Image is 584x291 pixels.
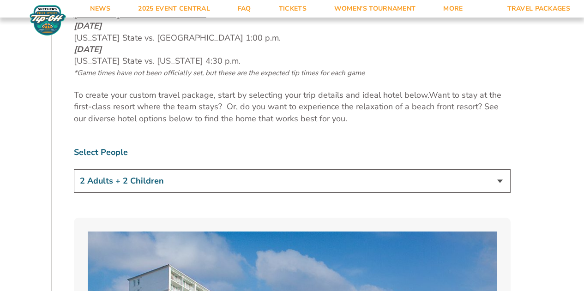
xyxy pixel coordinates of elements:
span: *Game times have not been officially set, but these are the expected tip times for each game [74,68,365,77]
img: Fort Myers Tip-Off [28,5,68,36]
span: To create your custom travel package, start by selecting your trip details and ideal hotel below. [74,89,429,101]
p: Want to stay at the first-class resort where the team stays? Or, do you want to experience the re... [74,89,511,125]
em: [DATE] [74,20,102,31]
span: [US_STATE] State vs. [GEOGRAPHIC_DATA] 1:00 p.m. [US_STATE] State vs. [US_STATE] 4:30 p.m. [74,20,365,78]
em: [DATE] [74,44,102,55]
label: Select People [74,147,511,158]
